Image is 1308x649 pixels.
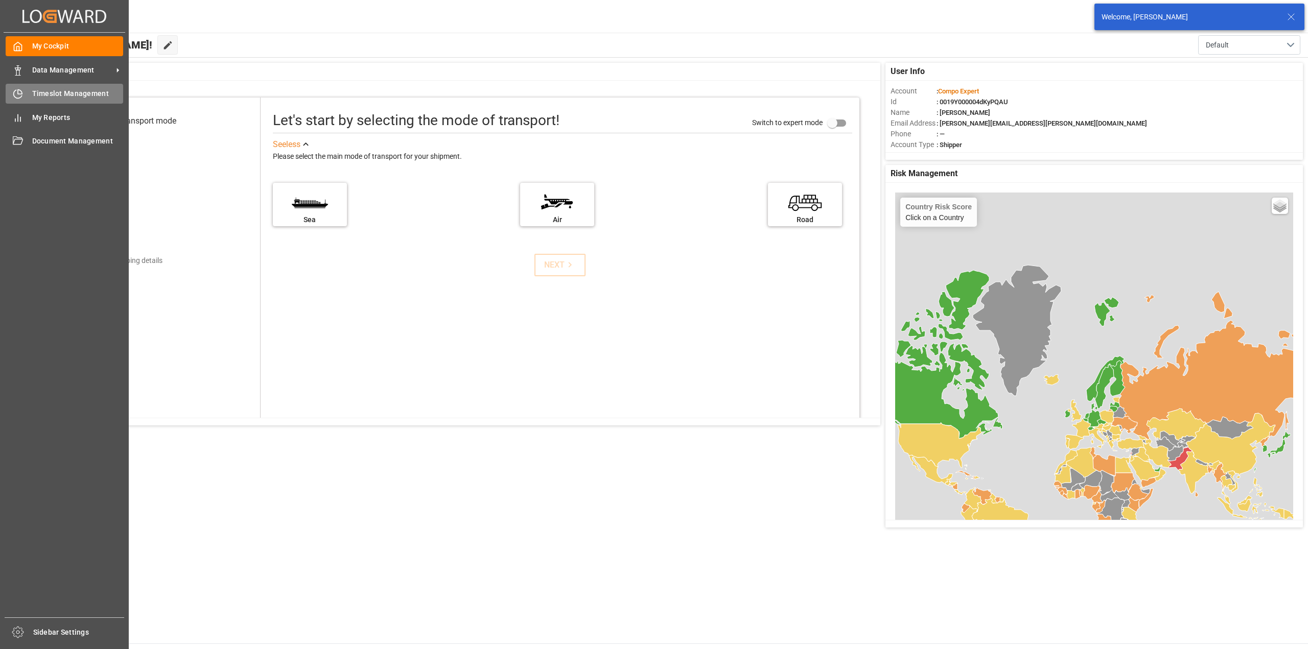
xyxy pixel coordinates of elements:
[32,136,124,147] span: Document Management
[891,107,937,118] span: Name
[1272,198,1288,214] a: Layers
[6,36,123,56] a: My Cockpit
[937,98,1008,106] span: : 0019Y000004dKyPQAU
[937,87,979,95] span: :
[937,109,990,116] span: : [PERSON_NAME]
[891,65,925,78] span: User Info
[32,65,113,76] span: Data Management
[891,97,937,107] span: Id
[278,214,342,225] div: Sea
[32,112,124,123] span: My Reports
[273,138,300,151] div: See less
[937,119,1147,127] span: : [PERSON_NAME][EMAIL_ADDRESS][PERSON_NAME][DOMAIN_NAME]
[905,203,972,222] div: Click on a Country
[937,130,945,138] span: : —
[937,141,962,149] span: : Shipper
[891,118,937,129] span: Email Address
[1198,35,1300,55] button: open menu
[1206,40,1229,51] span: Default
[33,627,125,638] span: Sidebar Settings
[6,107,123,127] a: My Reports
[544,259,575,271] div: NEXT
[938,87,979,95] span: Compo Expert
[534,254,586,276] button: NEXT
[273,151,852,163] div: Please select the main mode of transport for your shipment.
[32,88,124,99] span: Timeslot Management
[891,86,937,97] span: Account
[905,203,972,211] h4: Country Risk Score
[97,115,176,127] div: Select transport mode
[1102,12,1277,22] div: Welcome, [PERSON_NAME]
[6,131,123,151] a: Document Management
[32,41,124,52] span: My Cockpit
[6,84,123,104] a: Timeslot Management
[773,214,837,225] div: Road
[891,139,937,150] span: Account Type
[99,255,162,266] div: Add shipping details
[752,118,823,127] span: Switch to expert mode
[525,214,589,225] div: Air
[273,110,559,131] div: Let's start by selecting the mode of transport!
[891,167,957,180] span: Risk Management
[891,129,937,139] span: Phone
